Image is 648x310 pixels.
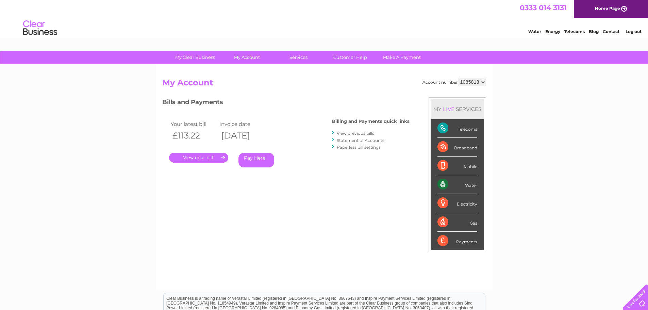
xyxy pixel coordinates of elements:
[437,138,477,157] div: Broadband
[520,3,567,12] a: 0333 014 3131
[218,119,267,129] td: Invoice date
[422,78,486,86] div: Account number
[23,18,57,38] img: logo.png
[626,29,642,34] a: Log out
[437,213,477,232] div: Gas
[322,51,378,64] a: Customer Help
[437,157,477,175] div: Mobile
[374,51,430,64] a: Make A Payment
[431,99,484,119] div: MY SERVICES
[528,29,541,34] a: Water
[167,51,223,64] a: My Clear Business
[337,138,384,143] a: Statement of Accounts
[603,29,619,34] a: Contact
[564,29,585,34] a: Telecoms
[545,29,560,34] a: Energy
[337,131,374,136] a: View previous bills
[437,194,477,213] div: Electricity
[589,29,599,34] a: Blog
[437,232,477,250] div: Payments
[442,106,456,112] div: LIVE
[270,51,327,64] a: Services
[437,119,477,138] div: Telecoms
[219,51,275,64] a: My Account
[337,145,381,150] a: Paperless bill settings
[437,175,477,194] div: Water
[164,4,485,33] div: Clear Business is a trading name of Verastar Limited (registered in [GEOGRAPHIC_DATA] No. 3667643...
[169,119,218,129] td: Your latest bill
[238,153,274,167] a: Pay Here
[162,97,410,109] h3: Bills and Payments
[169,129,218,143] th: £113.22
[169,153,228,163] a: .
[332,119,410,124] h4: Billing and Payments quick links
[218,129,267,143] th: [DATE]
[162,78,486,91] h2: My Account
